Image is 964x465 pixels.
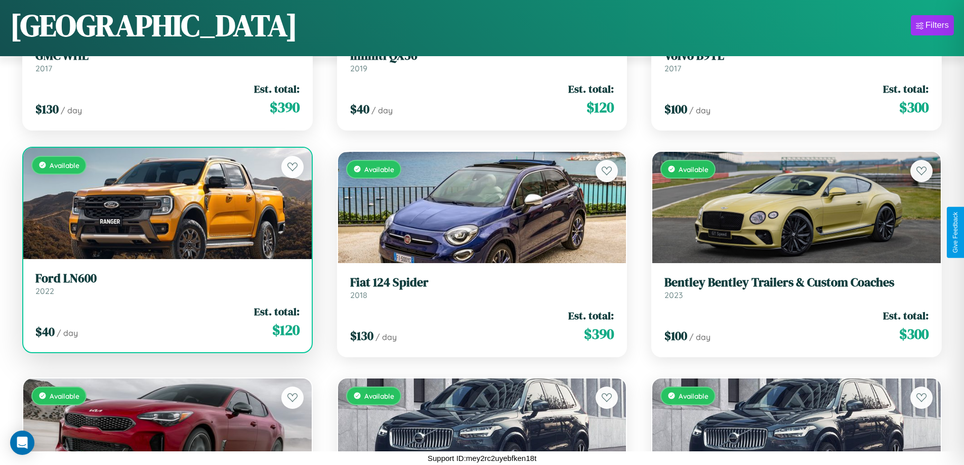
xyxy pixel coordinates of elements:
p: Support ID: mey2rc2uyebfken18t [428,451,536,465]
h3: Fiat 124 Spider [350,275,614,290]
span: / day [57,328,78,338]
span: 2018 [350,290,367,300]
h3: Ford LN600 [35,271,300,286]
span: / day [689,105,710,115]
span: Available [364,392,394,400]
h3: Bentley Bentley Trailers & Custom Coaches [664,275,929,290]
a: GMC WHL2017 [35,49,300,73]
span: / day [375,332,397,342]
span: 2019 [350,63,367,73]
span: Est. total: [568,81,614,96]
span: $ 300 [899,97,929,117]
span: Est. total: [883,308,929,323]
span: Available [50,392,79,400]
span: 2017 [35,63,52,73]
span: $ 120 [586,97,614,117]
div: Give Feedback [952,212,959,253]
a: Fiat 124 Spider2018 [350,275,614,300]
span: $ 130 [350,327,373,344]
span: 2023 [664,290,683,300]
div: Open Intercom Messenger [10,431,34,455]
span: Est. total: [254,81,300,96]
a: Volvo B9TL2017 [664,49,929,73]
span: Available [50,161,79,170]
span: / day [371,105,393,115]
span: $ 100 [664,101,687,117]
span: 2022 [35,286,54,296]
div: Filters [926,20,949,30]
span: Est. total: [883,81,929,96]
h1: [GEOGRAPHIC_DATA] [10,5,298,46]
span: Available [679,392,708,400]
a: Ford LN6002022 [35,271,300,296]
span: $ 300 [899,324,929,344]
span: / day [61,105,82,115]
span: / day [689,332,710,342]
span: Est. total: [254,304,300,319]
span: Available [679,165,708,174]
span: $ 100 [664,327,687,344]
span: $ 40 [35,323,55,340]
span: $ 130 [35,101,59,117]
h3: Infiniti QX56 [350,49,614,63]
span: $ 120 [272,320,300,340]
h3: Volvo B9TL [664,49,929,63]
span: Est. total: [568,308,614,323]
span: $ 390 [584,324,614,344]
h3: GMC WHL [35,49,300,63]
span: 2017 [664,63,681,73]
a: Infiniti QX562019 [350,49,614,73]
span: $ 40 [350,101,369,117]
a: Bentley Bentley Trailers & Custom Coaches2023 [664,275,929,300]
span: Available [364,165,394,174]
button: Filters [911,15,954,35]
span: $ 390 [270,97,300,117]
